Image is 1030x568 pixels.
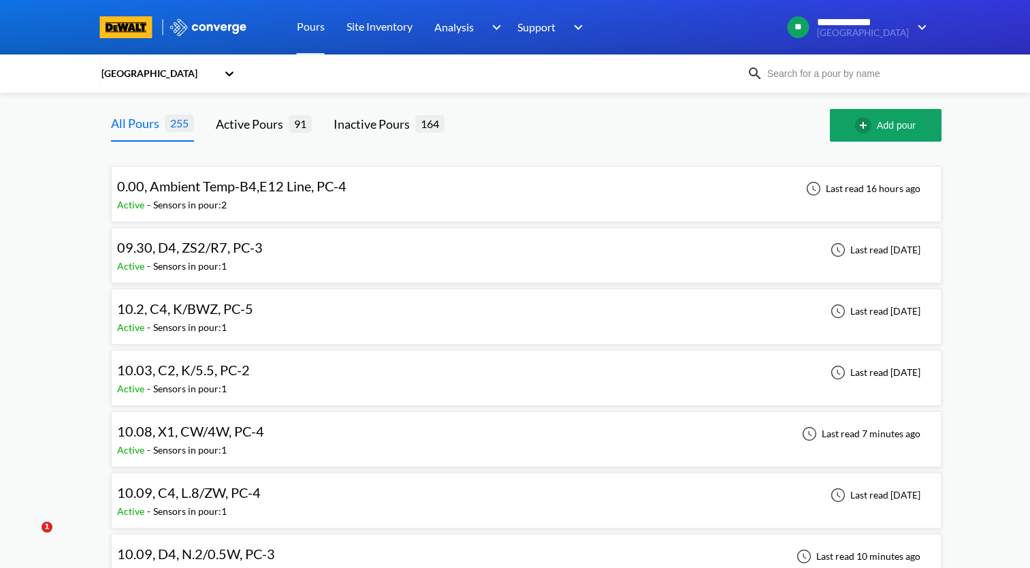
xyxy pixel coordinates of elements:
div: Sensors in pour: 2 [153,198,227,212]
div: [GEOGRAPHIC_DATA] [100,66,217,81]
div: Sensors in pour: 1 [153,259,227,274]
span: 10.03, C2, K/5.5, PC-2 [117,362,250,378]
img: logo_ewhite.svg [169,18,248,36]
img: icon-search.svg [747,65,763,82]
span: - [147,505,153,517]
span: Active [117,383,147,394]
div: Last read 7 minutes ago [794,426,924,442]
img: branding logo [100,16,152,38]
span: 09.30, D4, ZS2/R7, PC-3 [117,239,263,255]
span: 1 [42,522,52,533]
a: 0.00, Ambient Temp-B4,E12 Line, PC-4Active-Sensors in pour:2Last read 16 hours ago [111,182,942,193]
span: 10.09, C4, L.8/ZW, PC-4 [117,484,261,501]
div: Sensors in pour: 1 [153,504,227,519]
span: 164 [415,115,445,132]
span: 0.00, Ambient Temp-B4,E12 Line, PC-4 [117,178,347,194]
span: Active [117,505,147,517]
div: Active Pours [216,114,289,133]
a: 10.08, X1, CW/4W, PC-4Active-Sensors in pour:1Last read 7 minutes ago [111,427,942,439]
span: Active [117,444,147,456]
div: Last read [DATE] [823,242,924,258]
a: 10.2, C4, K/BWZ, PC-5Active-Sensors in pour:1Last read [DATE] [111,304,942,316]
span: 255 [165,114,194,131]
div: Sensors in pour: 1 [153,320,227,335]
span: - [147,260,153,272]
img: downArrow.svg [909,19,931,35]
img: downArrow.svg [483,19,505,35]
span: Support [517,18,556,35]
span: 10.08, X1, CW/4W, PC-4 [117,423,264,439]
div: Sensors in pour: 1 [153,381,227,396]
div: Last read 10 minutes ago [789,548,924,565]
div: Inactive Pours [334,114,415,133]
a: 10.03, C2, K/5.5, PC-2Active-Sensors in pour:1Last read [DATE] [111,366,942,377]
div: Sensors in pour: 1 [153,443,227,458]
span: - [147,444,153,456]
img: downArrow.svg [565,19,587,35]
span: - [147,383,153,394]
div: Last read 16 hours ago [799,180,924,197]
span: Active [117,199,147,210]
div: Last read [DATE] [823,364,924,381]
span: - [147,321,153,333]
iframe: Intercom live chat [14,522,46,554]
span: [GEOGRAPHIC_DATA] [817,28,909,38]
span: Active [117,260,147,272]
span: Analysis [434,18,474,35]
span: - [147,199,153,210]
span: 10.09, D4, N.2/0.5W, PC-3 [117,546,275,562]
a: 10.09, C4, L.8/ZW, PC-4Active-Sensors in pour:1Last read [DATE] [111,488,942,500]
a: 09.30, D4, ZS2/R7, PC-3Active-Sensors in pour:1Last read [DATE] [111,243,942,255]
input: Search for a pour by name [763,66,928,81]
button: Add pour [830,109,942,142]
div: Last read [DATE] [823,303,924,319]
a: branding logo [100,16,169,38]
a: 10.09, D4, N.2/0.5W, PC-3Active-Sensors in pour:1Last read 10 minutes ago [111,550,942,561]
img: add-circle-outline.svg [855,117,877,133]
div: Last read [DATE] [823,487,924,503]
div: All Pours [111,114,165,133]
span: 10.2, C4, K/BWZ, PC-5 [117,300,253,317]
span: 91 [289,115,312,132]
span: Active [117,321,147,333]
